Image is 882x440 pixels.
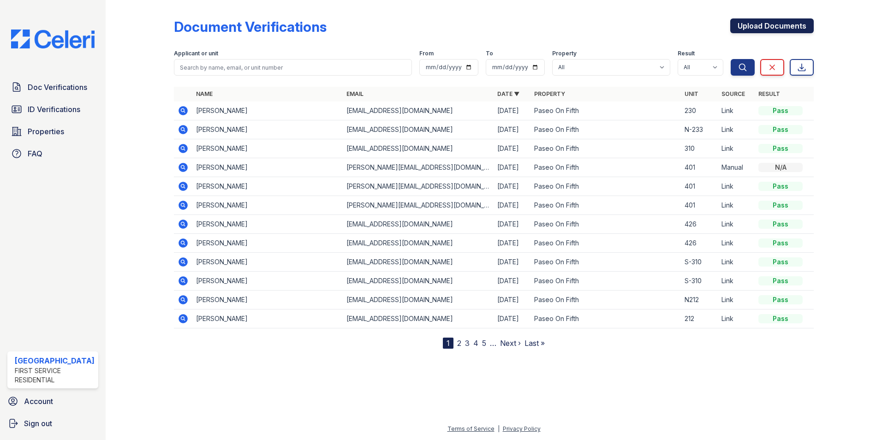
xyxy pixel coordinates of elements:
td: [PERSON_NAME] [192,139,343,158]
a: 3 [465,339,470,348]
td: 401 [681,158,718,177]
td: [EMAIL_ADDRESS][DOMAIN_NAME] [343,215,494,234]
a: Last » [524,339,545,348]
td: [PERSON_NAME] [192,309,343,328]
span: ID Verifications [28,104,80,115]
td: [PERSON_NAME] [192,272,343,291]
td: [DATE] [494,234,530,253]
td: [EMAIL_ADDRESS][DOMAIN_NAME] [343,139,494,158]
span: Doc Verifications [28,82,87,93]
td: [PERSON_NAME][EMAIL_ADDRESS][DOMAIN_NAME] [343,196,494,215]
td: [DATE] [494,272,530,291]
td: Paseo On Fifth [530,120,681,139]
td: Link [718,234,755,253]
div: Pass [758,144,803,153]
a: Terms of Service [447,425,495,432]
a: Privacy Policy [503,425,541,432]
td: [DATE] [494,158,530,177]
div: Pass [758,276,803,285]
div: Pass [758,106,803,115]
label: From [419,50,434,57]
td: [PERSON_NAME] [192,101,343,120]
a: Source [721,90,745,97]
a: Doc Verifications [7,78,98,96]
a: Unit [685,90,698,97]
a: 4 [473,339,478,348]
td: Link [718,177,755,196]
td: [DATE] [494,139,530,158]
td: Link [718,215,755,234]
div: [GEOGRAPHIC_DATA] [15,355,95,366]
td: 310 [681,139,718,158]
td: Link [718,120,755,139]
a: FAQ [7,144,98,163]
div: Pass [758,238,803,248]
a: Next › [500,339,521,348]
a: Sign out [4,414,102,433]
span: Properties [28,126,64,137]
a: 5 [482,339,486,348]
td: [EMAIL_ADDRESS][DOMAIN_NAME] [343,101,494,120]
td: Paseo On Fifth [530,196,681,215]
span: FAQ [28,148,42,159]
td: N-233 [681,120,718,139]
a: Upload Documents [730,18,814,33]
div: Pass [758,201,803,210]
div: Pass [758,314,803,323]
td: [DATE] [494,120,530,139]
td: Paseo On Fifth [530,253,681,272]
td: Manual [718,158,755,177]
td: [DATE] [494,177,530,196]
a: Date ▼ [497,90,519,97]
td: Paseo On Fifth [530,309,681,328]
a: Result [758,90,780,97]
span: … [490,338,496,349]
a: Property [534,90,565,97]
td: Paseo On Fifth [530,101,681,120]
td: 426 [681,215,718,234]
td: N212 [681,291,718,309]
span: Account [24,396,53,407]
div: Pass [758,220,803,229]
td: [EMAIL_ADDRESS][DOMAIN_NAME] [343,253,494,272]
div: N/A [758,163,803,172]
td: [EMAIL_ADDRESS][DOMAIN_NAME] [343,291,494,309]
label: To [486,50,493,57]
td: [PERSON_NAME] [192,196,343,215]
input: Search by name, email, or unit number [174,59,412,76]
td: Link [718,101,755,120]
td: [EMAIL_ADDRESS][DOMAIN_NAME] [343,272,494,291]
td: 401 [681,177,718,196]
td: Link [718,196,755,215]
a: Account [4,392,102,410]
div: Pass [758,257,803,267]
span: Sign out [24,418,52,429]
td: [PERSON_NAME] [192,234,343,253]
td: Paseo On Fifth [530,177,681,196]
div: | [498,425,500,432]
td: Paseo On Fifth [530,139,681,158]
td: [EMAIL_ADDRESS][DOMAIN_NAME] [343,309,494,328]
td: [PERSON_NAME] [192,215,343,234]
a: Name [196,90,213,97]
td: 212 [681,309,718,328]
td: Link [718,253,755,272]
td: [PERSON_NAME] [192,158,343,177]
td: 230 [681,101,718,120]
td: [DATE] [494,253,530,272]
td: [DATE] [494,291,530,309]
a: Properties [7,122,98,141]
div: 1 [443,338,453,349]
td: [DATE] [494,196,530,215]
td: S-310 [681,253,718,272]
a: ID Verifications [7,100,98,119]
td: Paseo On Fifth [530,272,681,291]
td: Paseo On Fifth [530,158,681,177]
div: Pass [758,295,803,304]
td: [PERSON_NAME][EMAIL_ADDRESS][DOMAIN_NAME] [343,177,494,196]
td: Paseo On Fifth [530,234,681,253]
td: Paseo On Fifth [530,291,681,309]
td: [EMAIL_ADDRESS][DOMAIN_NAME] [343,234,494,253]
td: Link [718,309,755,328]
